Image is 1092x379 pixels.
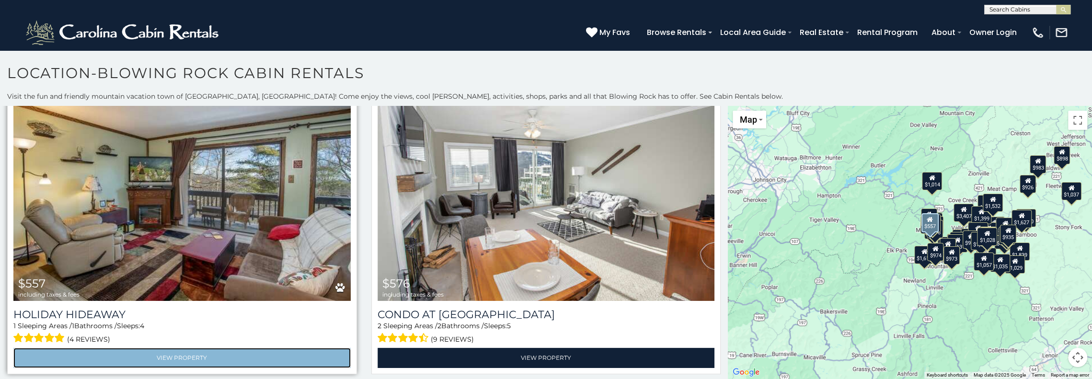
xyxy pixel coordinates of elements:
[18,291,80,298] span: including taxes & fees
[977,228,997,246] div: $1,028
[1054,146,1070,164] div: $898
[927,24,960,41] a: About
[13,348,351,368] a: View Property
[852,24,922,41] a: Rental Program
[971,206,991,224] div: $1,399
[1032,372,1045,378] a: Terms (opens in new tab)
[977,195,998,213] div: $1,969
[13,321,351,345] div: Sleeping Areas / Bathrooms / Sleeps:
[927,372,968,379] button: Keyboard shortcuts
[730,366,762,379] img: Google
[954,204,974,222] div: $3,407
[921,213,939,232] div: $557
[968,222,988,240] div: $1,589
[1068,111,1087,130] button: Toggle fullscreen view
[940,238,956,256] div: $882
[378,75,715,301] a: Condo at Pinnacle Inn Resort $576 including taxes & fees
[67,333,110,345] span: (4 reviews)
[730,366,762,379] a: Open this area in Google Maps (opens a new window)
[979,227,995,245] div: $937
[1000,225,1016,243] div: $935
[1016,209,1036,227] div: $1,230
[140,322,144,330] span: 4
[1005,255,1025,274] div: $1,029
[378,308,715,321] a: Condo at [GEOGRAPHIC_DATA]
[996,218,1016,236] div: $1,208
[1030,155,1046,173] div: $983
[1055,26,1068,39] img: mail-regular-white.png
[13,322,16,330] span: 1
[18,276,46,290] span: $557
[378,322,381,330] span: 2
[1010,242,1030,261] div: $1,839
[974,372,1026,378] span: Map data ©2025 Google
[642,24,711,41] a: Browse Rentals
[1031,26,1045,39] img: phone-regular-white.png
[927,219,943,238] div: $576
[994,231,1014,249] div: $1,121
[921,208,937,226] div: $826
[1061,182,1081,200] div: $1,037
[733,111,766,128] button: Change map style
[947,234,967,252] div: $2,131
[922,172,943,190] div: $1,014
[795,24,848,41] a: Real Estate
[928,242,944,261] div: $974
[914,246,934,264] div: $1,610
[963,230,979,248] div: $918
[1068,348,1087,367] button: Map camera controls
[1020,174,1036,193] div: $926
[437,322,441,330] span: 2
[378,321,715,345] div: Sleeping Areas / Bathrooms / Sleeps:
[24,18,223,47] img: White-1-2.png
[586,26,632,39] a: My Favs
[378,75,715,301] img: Condo at Pinnacle Inn Resort
[950,232,970,250] div: $1,420
[1051,372,1089,378] a: Report a map error
[965,24,1022,41] a: Owner Login
[382,276,410,290] span: $576
[985,217,1005,235] div: $1,064
[599,26,630,38] span: My Favs
[13,75,351,301] img: Holiday Hideaway
[739,115,757,125] span: Map
[507,322,511,330] span: 5
[990,253,1010,272] div: $1,035
[378,308,715,321] h3: Condo at Pinnacle Inn Resort
[983,193,1003,211] div: $1,532
[980,227,996,245] div: $973
[971,231,991,250] div: $1,013
[13,308,351,321] a: Holiday Hideaway
[382,291,444,298] span: including taxes & fees
[715,24,791,41] a: Local Area Guide
[431,333,474,345] span: (9 reviews)
[943,246,960,264] div: $973
[925,220,941,239] div: $815
[999,227,1015,245] div: $860
[974,253,994,271] div: $1,057
[13,75,351,301] a: Holiday Hideaway $557 including taxes & fees
[72,322,74,330] span: 1
[1012,210,1032,228] div: $1,627
[378,348,715,368] a: View Property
